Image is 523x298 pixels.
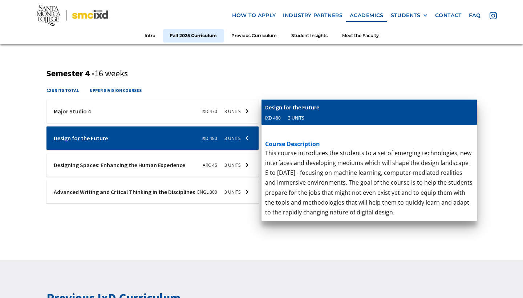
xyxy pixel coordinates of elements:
a: Meet the Faculty [335,29,386,43]
a: contact [431,9,465,22]
a: Student Insights [284,29,335,43]
a: Fall 2025 Curriculum [163,29,224,43]
a: industry partners [279,9,346,22]
h4: upper division courses [90,87,142,94]
a: Previous Curriculum [224,29,284,43]
h4: 12 units total [46,87,79,94]
span: 16 weeks [94,68,128,79]
img: icon - instagram [490,12,497,19]
img: Santa Monica College - SMC IxD logo [37,5,108,26]
a: faq [465,9,485,22]
a: Academics [346,9,387,22]
div: STUDENTS [391,12,428,19]
h3: Semester 4 - [46,68,477,79]
a: Intro [137,29,163,43]
div: STUDENTS [391,12,421,19]
a: how to apply [228,9,279,22]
